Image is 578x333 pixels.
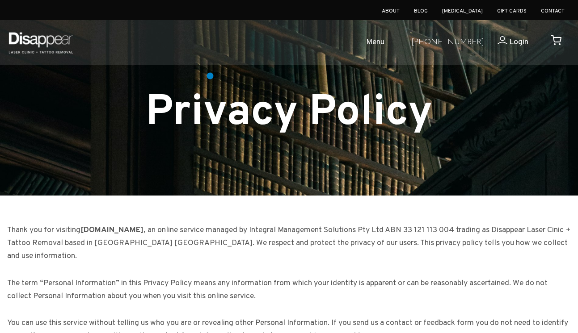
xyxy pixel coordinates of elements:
[7,224,571,262] p: Thank you for visiting , an online service managed by Integral Management Solutions Pty Ltd ABN 3...
[81,29,404,57] ul: Open Mobile Menu
[497,8,527,15] a: Gift Cards
[541,8,565,15] a: Contact
[366,36,384,49] span: Menu
[80,225,143,235] strong: [DOMAIN_NAME]
[414,8,428,15] a: Blog
[509,37,528,47] span: Login
[7,277,571,303] p: The term “Personal Information” in this Privacy Policy means any information from which your iden...
[335,29,404,57] a: Menu
[7,27,75,58] img: Disappear - Laser Clinic and Tattoo Removal Services in Sydney, Australia
[484,36,528,49] a: Login
[382,8,400,15] a: About
[411,36,484,49] a: [PHONE_NUMBER]
[7,93,571,134] h1: Privacy Policy
[442,8,483,15] a: [MEDICAL_DATA]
